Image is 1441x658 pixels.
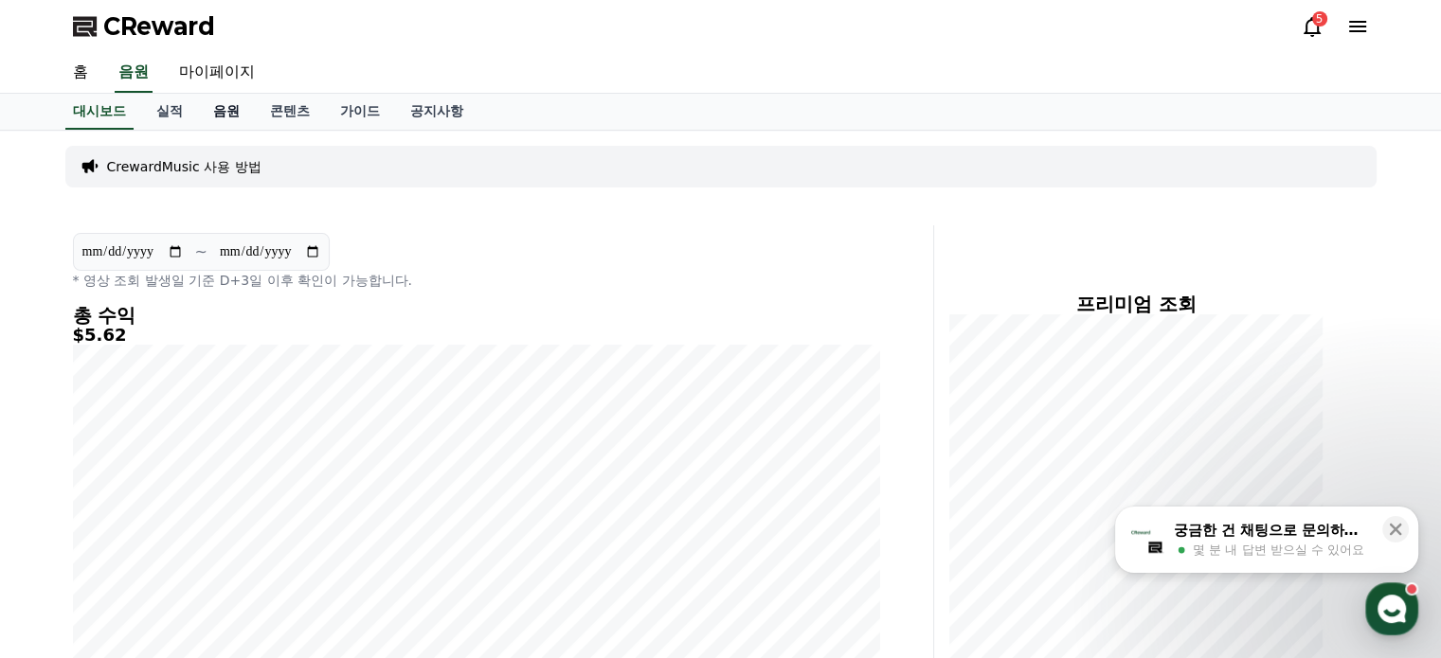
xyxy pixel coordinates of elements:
a: 콘텐츠 [255,94,325,130]
h5: $5.62 [73,326,880,345]
a: 음원 [198,94,255,130]
p: ~ [195,240,207,263]
h4: 프리미엄 조회 [949,293,1324,314]
p: * 영상 조회 발생일 기준 D+3일 이후 확인이 가능합니다. [73,271,880,290]
h4: 총 수익 [73,305,880,326]
a: 마이페이지 [164,53,270,93]
a: 설정 [244,501,364,548]
div: 5 [1312,11,1327,27]
a: 대화 [125,501,244,548]
a: CReward [73,11,215,42]
a: 가이드 [325,94,395,130]
a: 5 [1301,15,1324,38]
a: 실적 [141,94,198,130]
span: 설정 [293,529,315,544]
a: 음원 [115,53,153,93]
a: CrewardMusic 사용 방법 [107,157,261,176]
span: 대화 [173,530,196,545]
a: 홈 [6,501,125,548]
a: 공지사항 [395,94,478,130]
span: CReward [103,11,215,42]
a: 홈 [58,53,103,93]
a: 대시보드 [65,94,134,130]
span: 홈 [60,529,71,544]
